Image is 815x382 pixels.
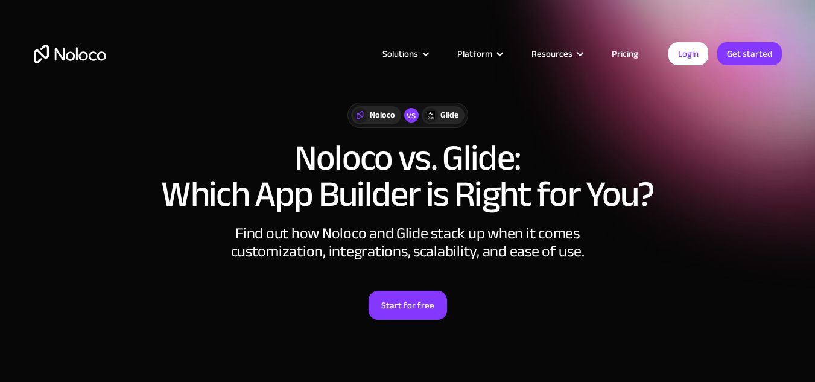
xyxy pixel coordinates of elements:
a: Pricing [597,46,653,62]
div: Glide [440,109,458,122]
div: Find out how Noloco and Glide stack up when it comes customization, integrations, scalability, an... [227,224,589,261]
div: Resources [531,46,572,62]
a: Get started [717,42,782,65]
div: Solutions [367,46,442,62]
h1: Noloco vs. Glide: Which App Builder is Right for You? [34,140,782,212]
div: Platform [442,46,516,62]
div: vs [404,108,419,123]
a: Start for free [369,291,447,320]
div: Resources [516,46,597,62]
div: Solutions [382,46,418,62]
a: home [34,45,106,63]
div: Noloco [370,109,395,122]
a: Login [668,42,708,65]
div: Platform [457,46,492,62]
